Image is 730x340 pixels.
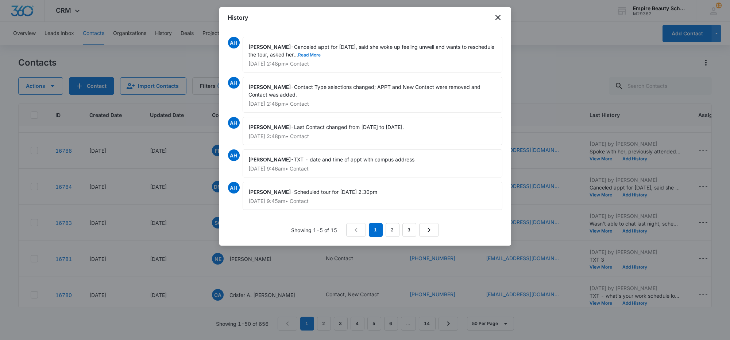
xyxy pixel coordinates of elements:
[294,156,415,163] span: TXT - date and time of appt with campus address
[346,223,439,237] nav: Pagination
[249,84,482,98] span: Contact Type selections changed; APPT and New Contact were removed and Contact was added.
[402,223,416,237] a: Page 3
[249,156,291,163] span: [PERSON_NAME]
[228,182,240,194] span: AH
[228,13,248,22] h1: History
[298,53,321,57] button: Read More
[249,189,291,195] span: [PERSON_NAME]
[243,149,502,177] div: -
[249,124,291,130] span: [PERSON_NAME]
[419,223,439,237] a: Next Page
[369,223,383,237] em: 1
[494,13,502,22] button: close
[243,117,502,145] div: -
[386,223,399,237] a: Page 2
[249,166,496,171] p: [DATE] 9:46am • Contact
[228,37,240,48] span: AH
[291,226,337,234] p: Showing 1-5 of 15
[294,124,404,130] span: Last Contact changed from [DATE] to [DATE].
[228,77,240,89] span: AH
[228,117,240,129] span: AH
[228,149,240,161] span: AH
[249,44,291,50] span: [PERSON_NAME]
[243,182,502,210] div: -
[249,134,496,139] p: [DATE] 2:48pm • Contact
[249,61,496,66] p: [DATE] 2:48pm • Contact
[249,101,496,106] p: [DATE] 2:48pm • Contact
[249,199,496,204] p: [DATE] 9:45am • Contact
[243,77,502,113] div: -
[294,189,378,195] span: Scheduled tour for [DATE] 2:30pm
[243,37,502,73] div: -
[249,84,291,90] span: [PERSON_NAME]
[249,44,496,58] span: Canceled appt for [DATE], said she woke up feeling unwell and wants to reschedule the tour, asked...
